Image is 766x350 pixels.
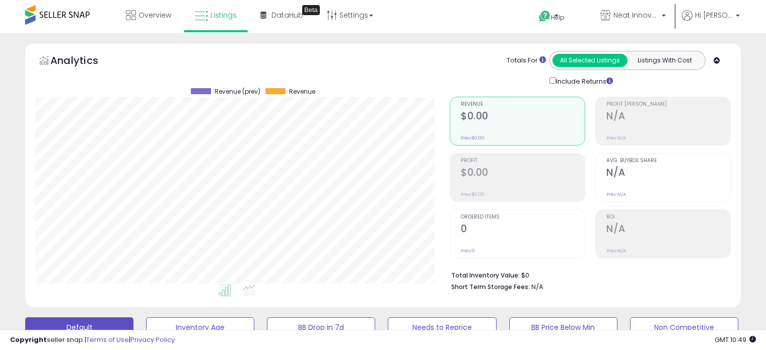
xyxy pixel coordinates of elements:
h2: N/A [606,110,730,124]
button: BB Price Below Min [509,317,617,337]
a: Privacy Policy [130,335,175,344]
span: Revenue [461,102,585,107]
span: Listings [211,10,237,20]
span: Help [551,13,565,22]
span: Hi [PERSON_NAME] [695,10,733,20]
strong: Copyright [10,335,47,344]
span: Neat Innovations [613,10,659,20]
button: All Selected Listings [552,54,628,67]
span: N/A [531,282,543,292]
span: ROI [606,215,730,220]
span: Ordered Items [461,215,585,220]
a: Terms of Use [86,335,129,344]
h2: $0.00 [461,167,585,180]
b: Total Inventory Value: [451,271,520,279]
span: Overview [138,10,171,20]
span: 2025-09-16 10:49 GMT [715,335,756,344]
h2: 0 [461,223,585,237]
span: Revenue (prev) [215,88,260,95]
span: Revenue [289,88,315,95]
small: Prev: 0 [461,248,475,254]
div: Totals For [507,56,546,65]
b: Short Term Storage Fees: [451,283,530,291]
span: DataHub [271,10,303,20]
small: Prev: N/A [606,135,626,141]
span: Profit [461,158,585,164]
button: Needs to Reprice [388,317,496,337]
button: Inventory Age [146,317,254,337]
small: Prev: N/A [606,248,626,254]
div: Include Returns [542,75,625,87]
small: Prev: $0.00 [461,191,484,197]
li: $0 [451,268,723,281]
h2: N/A [606,223,730,237]
span: Profit [PERSON_NAME] [606,102,730,107]
button: BB Drop in 7d [267,317,375,337]
span: Avg. Buybox Share [606,158,730,164]
h2: N/A [606,167,730,180]
small: Prev: $0.00 [461,135,484,141]
button: Default [25,317,133,337]
a: Help [531,3,584,33]
h2: $0.00 [461,110,585,124]
a: Hi [PERSON_NAME] [682,10,740,33]
h5: Analytics [50,53,118,70]
button: Non Competitive [630,317,738,337]
small: Prev: N/A [606,191,626,197]
div: Tooltip anchor [302,5,320,15]
div: seller snap | | [10,335,175,345]
button: Listings With Cost [627,54,702,67]
i: Get Help [538,10,551,23]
